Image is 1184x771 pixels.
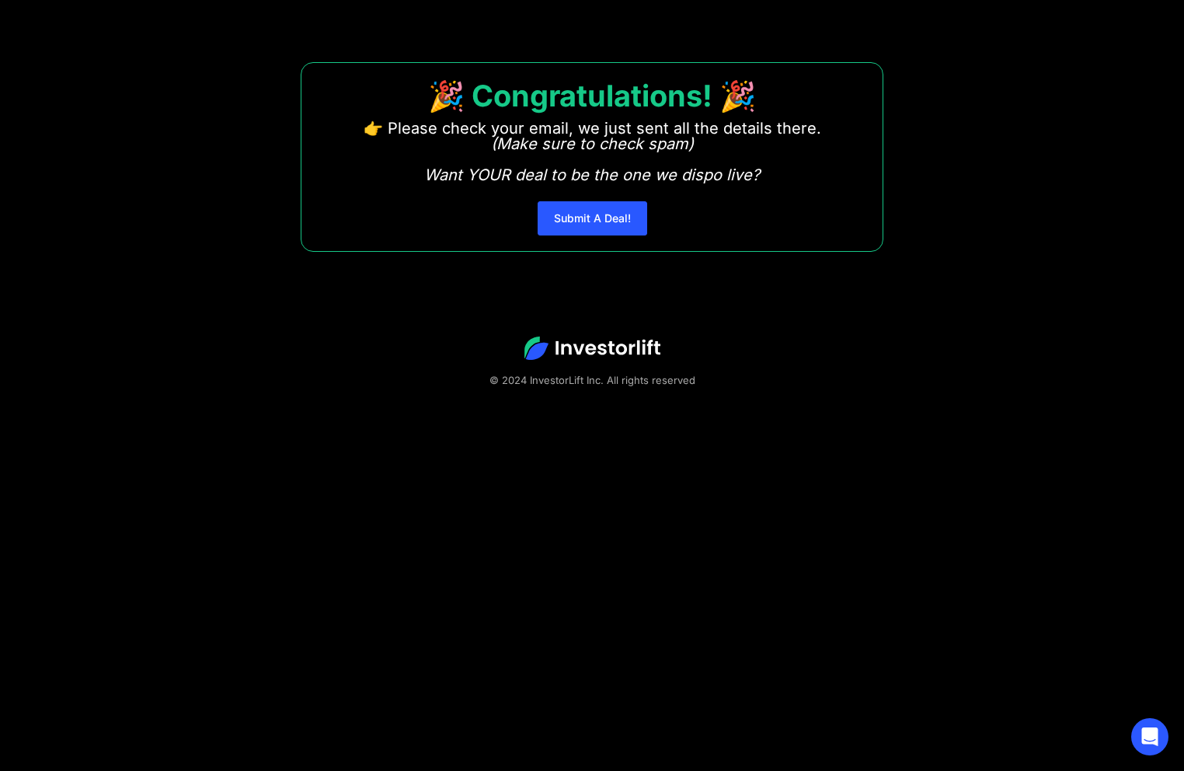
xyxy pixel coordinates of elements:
[1131,718,1168,755] div: Open Intercom Messenger
[364,120,821,183] p: 👉 Please check your email, we just sent all the details there. ‍
[538,201,647,235] a: Submit A Deal!
[54,372,1130,388] div: © 2024 InvestorLift Inc. All rights reserved
[428,78,756,113] strong: 🎉 Congratulations! 🎉
[424,134,760,184] em: (Make sure to check spam) Want YOUR deal to be the one we dispo live?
